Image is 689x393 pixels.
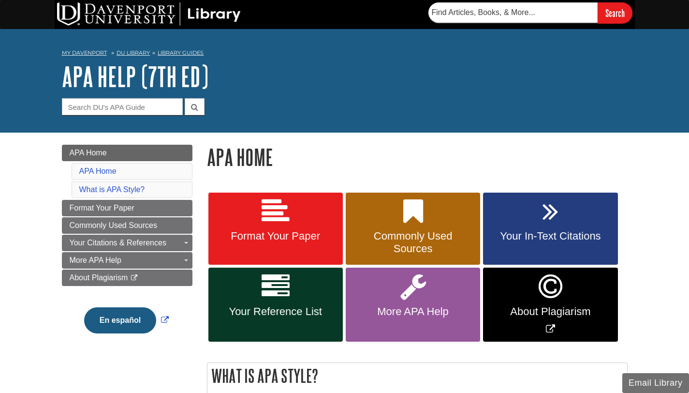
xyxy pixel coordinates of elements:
img: DU Library [57,2,241,26]
a: APA Home [79,167,117,175]
span: APA Home [70,149,107,157]
form: Searches DU Library's articles, books, and more [428,2,632,23]
input: Find Articles, Books, & More... [428,2,598,23]
span: Format Your Paper [216,230,336,242]
a: Your In-Text Citations [483,193,617,265]
a: DU Library [117,49,150,56]
a: What is APA Style? [79,185,145,194]
button: Email Library [622,373,689,393]
span: Your Citations & References [70,239,166,247]
input: Search [598,2,632,23]
a: Your Citations & References [62,235,192,251]
span: More APA Help [70,256,121,264]
span: About Plagiarism [70,273,128,282]
a: More APA Help [346,268,480,342]
h2: What is APA Style? [207,363,627,389]
span: About Plagiarism [490,305,610,318]
a: Format Your Paper [62,200,192,216]
span: Format Your Paper [70,204,134,212]
span: Your In-Text Citations [490,230,610,242]
a: Format Your Paper [208,193,343,265]
a: More APA Help [62,252,192,269]
span: Commonly Used Sources [70,221,157,229]
a: APA Help (7th Ed) [62,61,208,91]
a: About Plagiarism [62,270,192,286]
a: Commonly Used Sources [346,193,480,265]
div: Guide Page Menu [62,145,192,350]
a: Link opens in new window [82,316,171,324]
a: Commonly Used Sources [62,217,192,234]
span: Your Reference List [216,305,336,318]
a: My Davenport [62,49,107,57]
span: Commonly Used Sources [353,230,473,255]
a: Library Guides [158,49,204,56]
i: This link opens in a new window [130,275,138,281]
a: APA Home [62,145,192,161]
nav: breadcrumb [62,46,628,62]
a: Your Reference List [208,268,343,342]
button: En español [84,307,156,333]
input: Search DU's APA Guide [62,98,183,115]
h1: APA Home [207,145,628,169]
a: Link opens in new window [483,268,617,342]
span: More APA Help [353,305,473,318]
